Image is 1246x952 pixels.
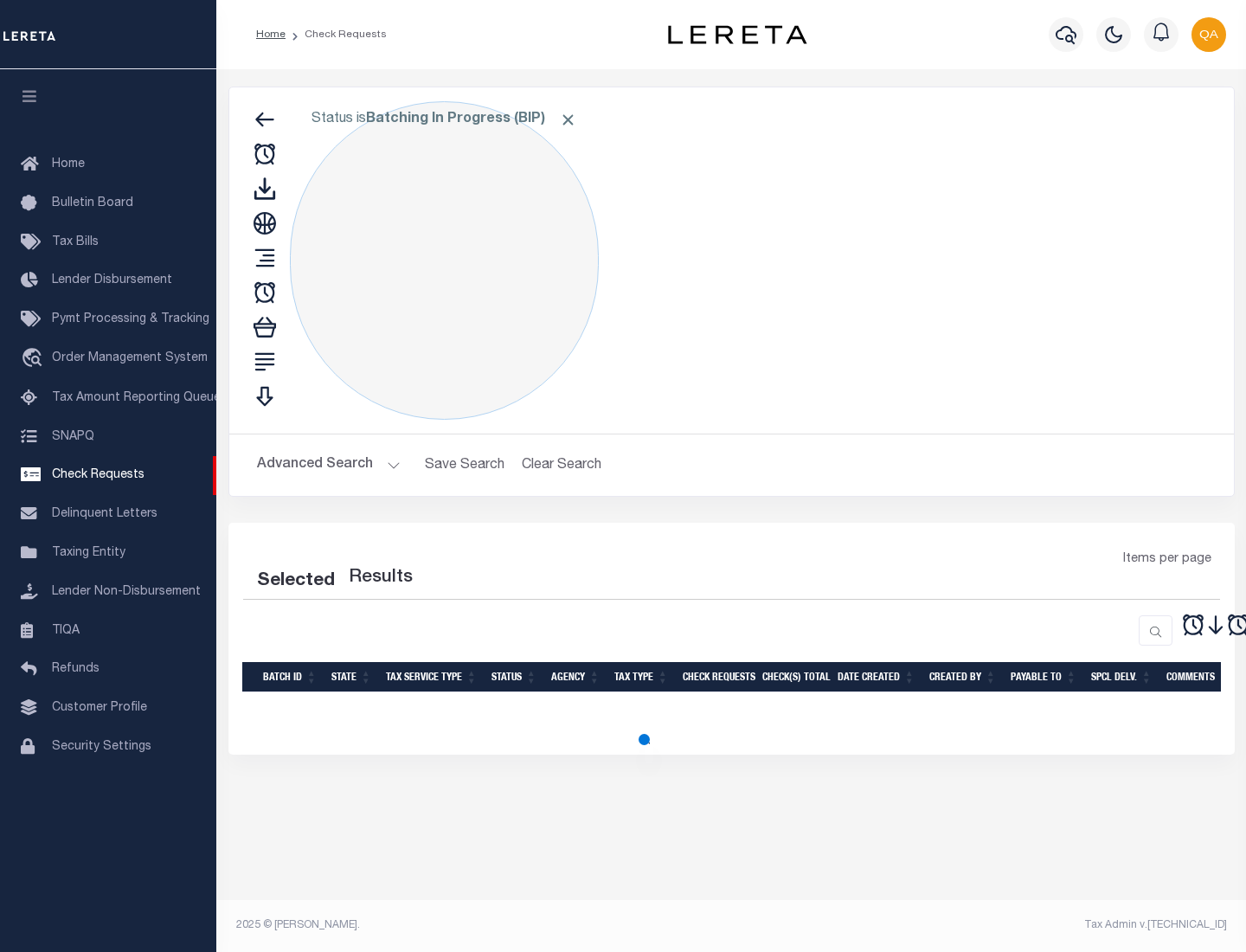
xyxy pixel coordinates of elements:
[52,274,172,286] span: Lender Disbursement
[676,662,755,692] th: Check Requests
[324,662,379,692] th: State
[755,662,831,692] th: Check(s) Total
[379,662,485,692] th: Tax Service Type
[1191,17,1226,52] img: svg+xml;base64,PHN2ZyB4bWxucz0iaHR0cDovL3d3dy53My5vcmcvMjAwMC9zdmciIHBvaW50ZXItZXZlbnRzPSJub25lIi...
[257,568,335,595] div: Selected
[366,113,577,126] b: Batching In Progress (BIP)
[544,662,607,692] th: Agency
[52,547,125,559] span: Taxing Entity
[1004,662,1084,692] th: Payable To
[52,624,80,636] span: TIQA
[349,564,413,592] label: Results
[559,111,577,129] span: Click to Remove
[52,352,208,364] span: Order Management System
[831,662,922,692] th: Date Created
[744,917,1227,933] div: Tax Admin v.[TECHNICAL_ID]
[52,313,209,325] span: Pymt Processing & Tracking
[485,662,544,692] th: Status
[1123,550,1211,569] span: Items per page
[515,448,609,482] button: Clear Search
[414,448,515,482] button: Save Search
[256,662,324,692] th: Batch Id
[52,197,133,209] span: Bulletin Board
[256,29,286,40] a: Home
[290,101,599,420] div: Click to Edit
[286,27,387,42] li: Check Requests
[52,508,157,520] span: Delinquent Letters
[668,25,806,44] img: logo-dark.svg
[52,158,85,170] span: Home
[52,663,100,675] span: Refunds
[52,586,201,598] span: Lender Non-Disbursement
[1084,662,1159,692] th: Spcl Delv.
[257,448,401,482] button: Advanced Search
[52,469,145,481] span: Check Requests
[21,348,48,370] i: travel_explore
[1159,662,1237,692] th: Comments
[607,662,676,692] th: Tax Type
[52,741,151,753] span: Security Settings
[52,430,94,442] span: SNAPQ
[52,236,99,248] span: Tax Bills
[52,702,147,714] span: Customer Profile
[922,662,1004,692] th: Created By
[52,392,221,404] span: Tax Amount Reporting Queue
[223,917,732,933] div: 2025 © [PERSON_NAME].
